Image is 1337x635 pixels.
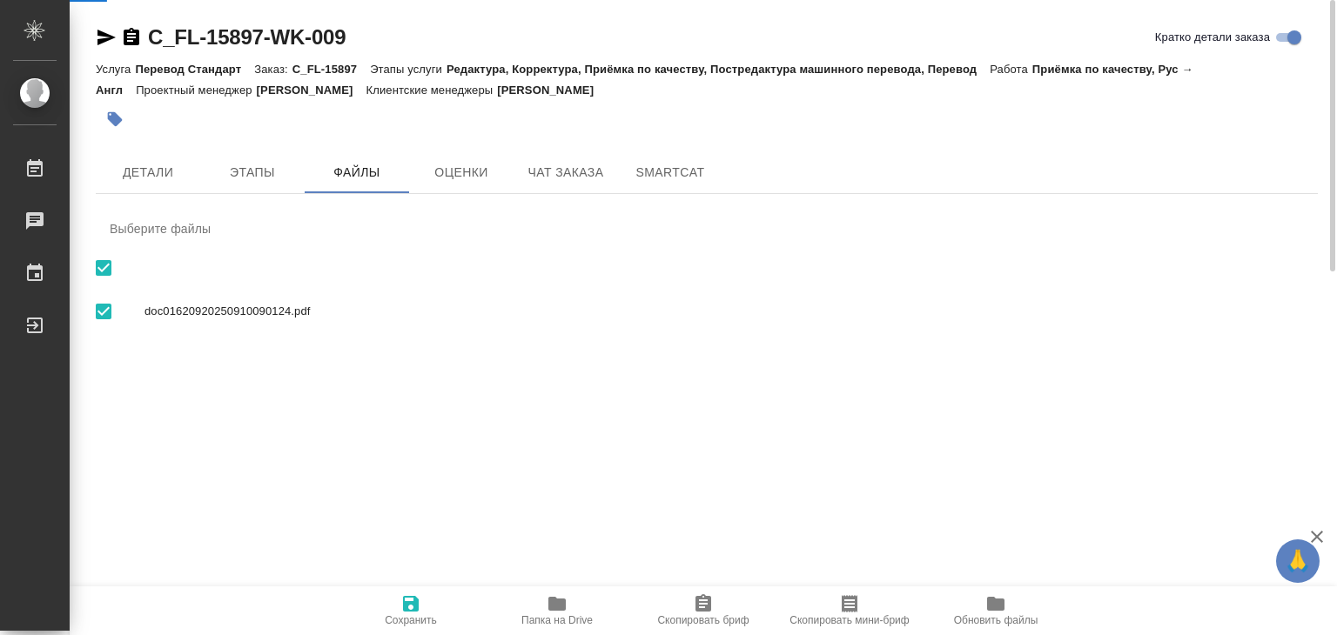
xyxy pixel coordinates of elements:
[315,162,399,184] span: Файлы
[990,63,1032,76] p: Работа
[257,84,366,97] p: [PERSON_NAME]
[144,303,1304,320] span: doc01620920250910090124.pdf
[135,63,254,76] p: Перевод Стандарт
[524,162,608,184] span: Чат заказа
[447,63,990,76] p: Редактура, Корректура, Приёмка по качеству, Постредактура машинного перевода, Перевод
[85,293,122,330] span: Выбрать все вложенные папки
[96,208,1318,250] div: Выберите файлы
[420,162,503,184] span: Оценки
[370,63,447,76] p: Этапы услуги
[1283,543,1313,579] span: 🙏
[1155,29,1270,46] span: Кратко детали заказа
[96,286,1318,337] div: doc01620920250910090124.pdf
[96,63,135,76] p: Услуга
[292,63,370,76] p: C_FL-15897
[96,27,117,48] button: Скопировать ссылку для ЯМессенджера
[106,162,190,184] span: Детали
[121,27,142,48] button: Скопировать ссылку
[366,84,498,97] p: Клиентские менеджеры
[628,162,712,184] span: SmartCat
[96,100,134,138] button: Добавить тэг
[136,84,256,97] p: Проектный менеджер
[497,84,607,97] p: [PERSON_NAME]
[211,162,294,184] span: Этапы
[1276,539,1320,583] button: 🙏
[148,25,346,49] a: C_FL-15897-WK-009
[254,63,292,76] p: Заказ:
